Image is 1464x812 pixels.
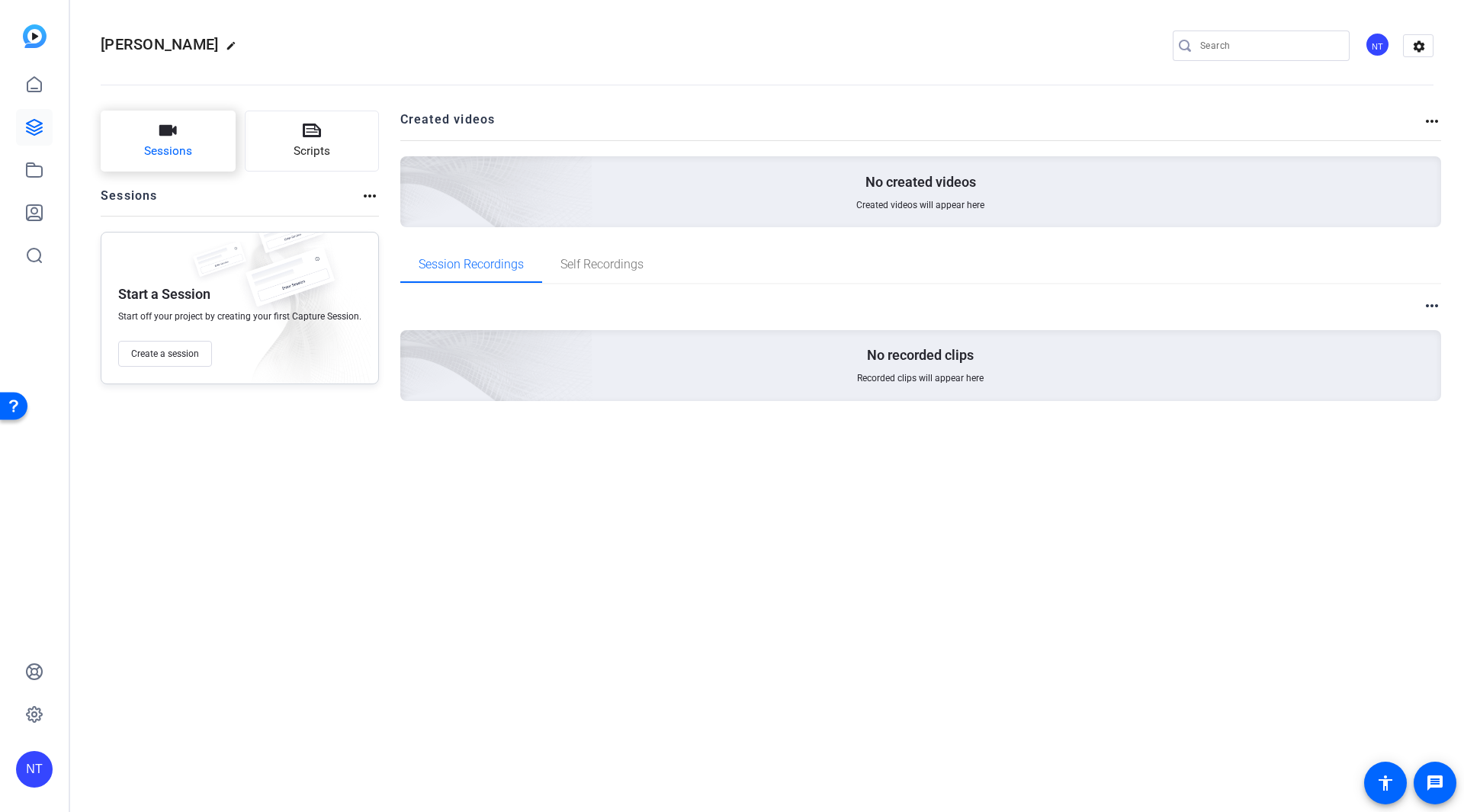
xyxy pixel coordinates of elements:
mat-icon: more_horiz [1423,297,1441,315]
mat-icon: edit [226,40,244,59]
div: NT [1365,32,1390,57]
img: embarkstudio-empty-session.png [223,228,371,391]
input: Search [1200,37,1337,55]
button: Scripts [245,111,380,172]
span: Session Recordings [419,258,524,271]
p: Start a Session [118,285,210,303]
img: embarkstudio-empty-session.png [230,179,593,510]
p: No recorded clips [867,346,974,364]
img: blue-gradient.svg [23,24,47,48]
span: Created videos will appear here [856,199,984,211]
mat-icon: more_horiz [1423,112,1441,130]
mat-icon: message [1426,774,1444,792]
mat-icon: accessibility [1376,774,1395,792]
img: fake-session.png [185,242,254,287]
span: Sessions [144,143,192,160]
img: fake-session.png [248,210,332,265]
span: [PERSON_NAME] [101,35,218,53]
button: Create a session [118,341,212,367]
span: Start off your project by creating your first Capture Session. [118,310,361,323]
span: Create a session [131,348,199,360]
span: Self Recordings [560,258,644,271]
h2: Sessions [101,187,158,216]
span: Recorded clips will appear here [857,372,984,384]
img: Creted videos background [230,5,593,336]
span: Scripts [294,143,330,160]
p: No created videos [865,173,976,191]
h2: Created videos [400,111,1424,140]
mat-icon: settings [1404,35,1434,58]
button: Sessions [101,111,236,172]
mat-icon: more_horiz [361,187,379,205]
div: NT [16,751,53,788]
ngx-avatar: Nancy Tighe [1365,32,1392,59]
img: fake-session.png [233,248,347,323]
